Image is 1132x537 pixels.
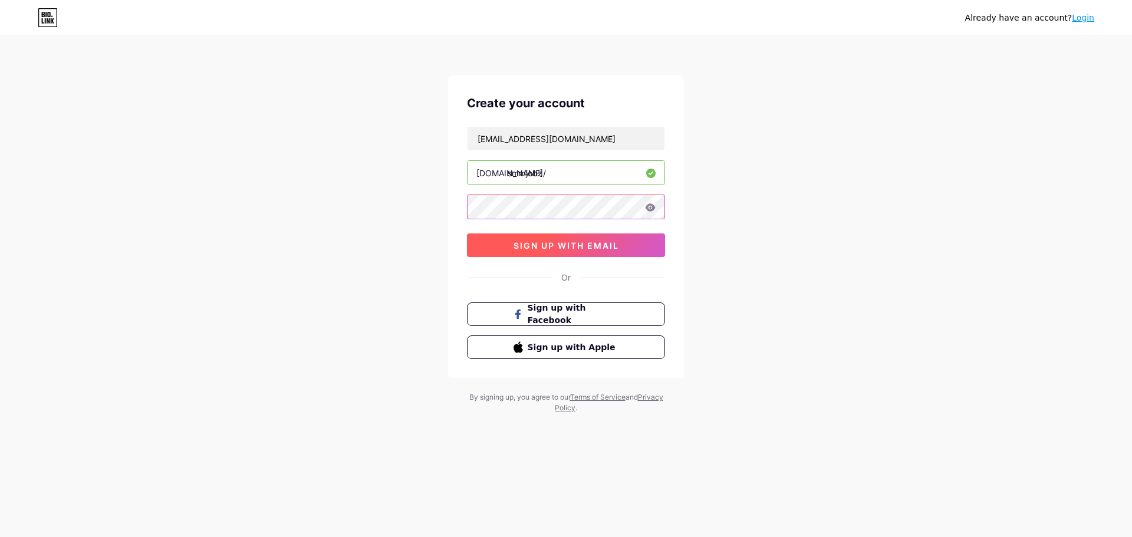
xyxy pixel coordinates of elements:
[466,392,666,413] div: By signing up, you agree to our and .
[467,233,665,257] button: sign up with email
[1072,13,1094,22] a: Login
[467,94,665,112] div: Create your account
[468,127,664,150] input: Email
[528,302,619,327] span: Sign up with Facebook
[528,341,619,354] span: Sign up with Apple
[570,393,626,401] a: Terms of Service
[561,271,571,284] div: Or
[468,161,664,185] input: username
[965,12,1094,24] div: Already have an account?
[467,335,665,359] button: Sign up with Apple
[514,241,619,251] span: sign up with email
[467,302,665,326] button: Sign up with Facebook
[476,167,546,179] div: [DOMAIN_NAME]/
